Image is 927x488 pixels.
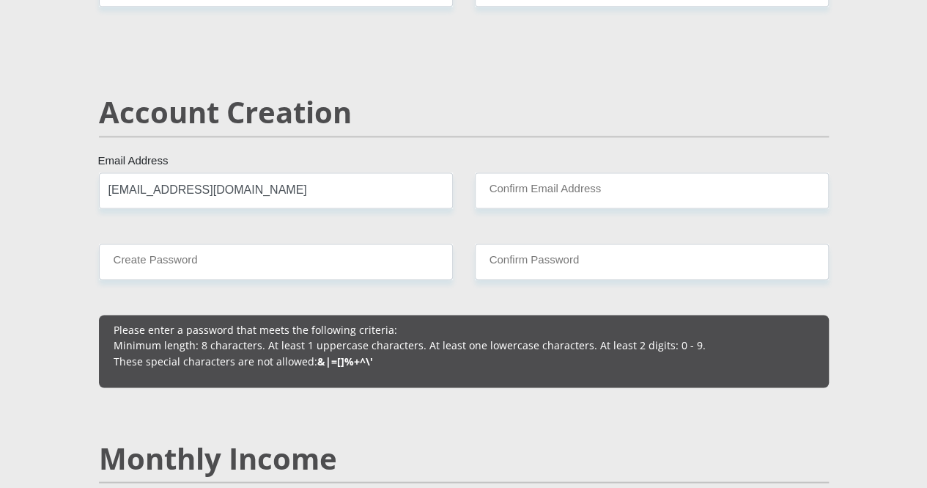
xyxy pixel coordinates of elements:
input: Confirm Email Address [475,172,829,208]
b: &|=[]%+^\' [317,354,373,368]
h2: Account Creation [99,95,829,130]
p: Please enter a password that meets the following criteria: Minimum length: 8 characters. At least... [114,322,814,368]
input: Create Password [99,244,453,280]
input: Email Address [99,172,453,208]
h2: Monthly Income [99,440,829,476]
input: Confirm Password [475,244,829,280]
